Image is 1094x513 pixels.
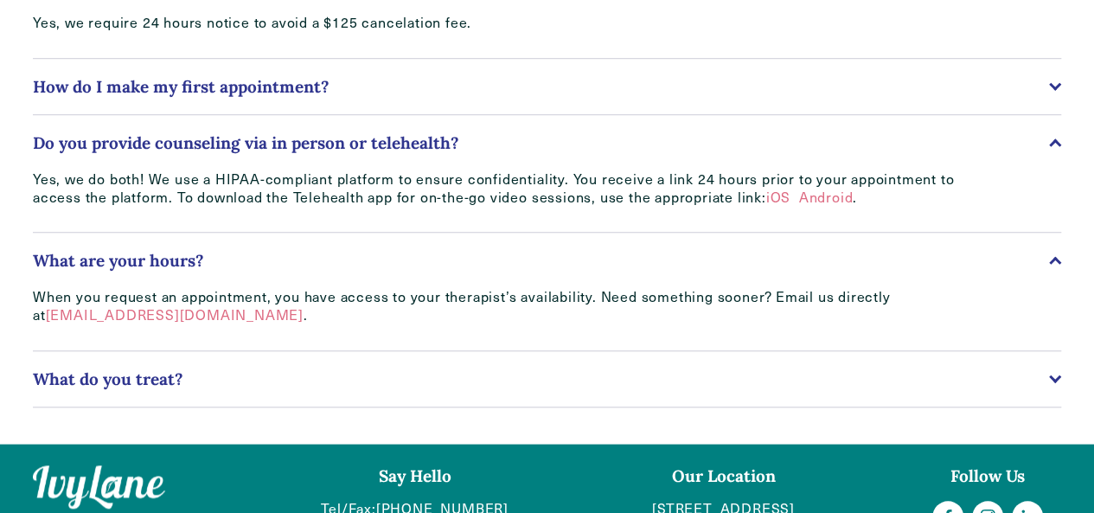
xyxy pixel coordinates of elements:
[562,465,886,487] h4: Our Location
[33,170,958,207] p: Yes, we do both! We use a HIPAA-compliant platform to ensure confidentiality. You receive a link ...
[33,14,1061,58] div: Do you have a cancelation policy?
[799,188,854,206] a: Android
[33,132,1049,153] span: Do you provide counseling via in person or telehealth?
[33,351,1061,407] button: What do you treat?
[33,288,958,324] p: When you request an appointment, you have access to your therapist’s availability. Need something...
[33,369,1049,389] span: What do you treat?
[33,76,1049,97] span: How do I make my first appointment?
[914,465,1061,487] h4: Follow Us
[33,288,1061,350] div: What are your hours?
[33,14,958,32] p: Yes, we require 24 hours notice to avoid a $125 cancelation fee.
[33,233,1061,288] button: What are your hours?
[33,170,1061,233] div: Do you provide counseling via in person or telehealth?
[33,250,1049,271] span: What are your hours?
[46,305,304,324] a: [EMAIL_ADDRESS][DOMAIN_NAME]
[33,115,1061,170] button: Do you provide counseling via in person or telehealth?
[766,188,790,206] a: iOS
[297,465,533,487] h4: Say Hello
[33,59,1061,114] button: How do I make my first appointment?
